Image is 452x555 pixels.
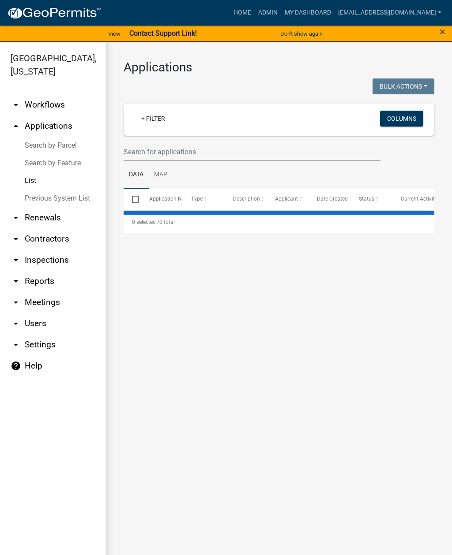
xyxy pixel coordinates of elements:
[11,121,21,131] i: arrow_drop_up
[317,196,348,202] span: Date Created
[132,219,159,225] span: 0 selected /
[124,189,140,210] datatable-header-cell: Select
[392,189,434,210] datatable-header-cell: Current Activity
[255,4,281,21] a: Admin
[359,196,374,202] span: Status
[309,189,350,210] datatable-header-cell: Date Created
[275,196,298,202] span: Applicant
[11,212,21,223] i: arrow_drop_down
[11,255,21,265] i: arrow_drop_down
[124,143,380,161] input: Search for applications
[191,196,203,202] span: Type
[124,60,434,75] h3: Applications
[124,161,149,189] a: Data
[105,26,124,41] a: View
[149,196,197,202] span: Application Number
[11,361,21,371] i: help
[134,111,172,127] a: + Filter
[11,276,21,287] i: arrow_drop_down
[350,189,392,210] datatable-header-cell: Status
[140,189,182,210] datatable-header-cell: Application Number
[149,161,173,189] a: Map
[124,211,434,233] div: 0 total
[11,318,21,329] i: arrow_drop_down
[401,196,437,202] span: Current Activity
[281,4,335,21] a: My Dashboard
[267,189,309,210] datatable-header-cell: Applicant
[182,189,224,210] datatable-header-cell: Type
[440,26,445,38] span: ×
[11,297,21,308] i: arrow_drop_down
[11,234,21,244] i: arrow_drop_down
[440,26,445,37] button: Close
[230,4,255,21] a: Home
[335,4,445,21] a: [EMAIL_ADDRESS][DOMAIN_NAME]
[11,100,21,110] i: arrow_drop_down
[373,78,434,94] button: Bulk Actions
[11,339,21,350] i: arrow_drop_down
[277,26,326,41] button: Don't show again
[380,111,423,127] button: Columns
[233,196,260,202] span: Description
[225,189,267,210] datatable-header-cell: Description
[129,29,197,37] strong: Contact Support Link!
